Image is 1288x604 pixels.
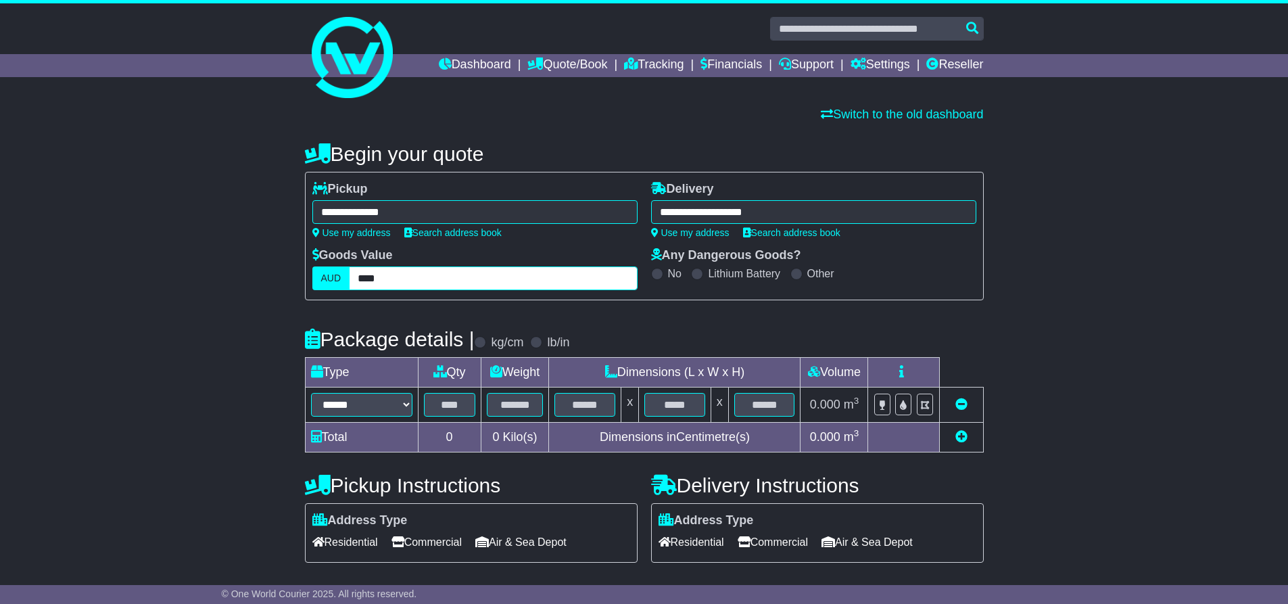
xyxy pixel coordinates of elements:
span: 0 [492,430,499,444]
td: Volume [801,358,868,388]
sup: 3 [854,396,859,406]
a: Settings [851,54,910,77]
td: Kilo(s) [481,423,549,452]
a: Financials [700,54,762,77]
a: Switch to the old dashboard [821,108,983,121]
span: 0.000 [810,430,840,444]
span: Residential [312,532,378,553]
label: lb/in [547,335,569,350]
a: Quote/Book [527,54,607,77]
span: Commercial [391,532,462,553]
h4: Package details | [305,328,475,350]
span: Residential [659,532,724,553]
a: Use my address [312,227,391,238]
label: AUD [312,266,350,290]
td: x [621,388,639,423]
label: No [668,267,682,280]
label: Any Dangerous Goods? [651,248,801,263]
label: Pickup [312,182,368,197]
h4: Begin your quote [305,143,984,165]
td: Weight [481,358,549,388]
a: Search address book [404,227,502,238]
h4: Delivery Instructions [651,474,984,496]
label: Goods Value [312,248,393,263]
td: Dimensions (L x W x H) [549,358,801,388]
label: Address Type [659,513,754,528]
a: Use my address [651,227,730,238]
label: Delivery [651,182,714,197]
a: Search address book [743,227,840,238]
td: Type [305,358,418,388]
td: 0 [418,423,481,452]
td: Qty [418,358,481,388]
span: 0.000 [810,398,840,411]
span: © One World Courier 2025. All rights reserved. [222,588,417,599]
label: Lithium Battery [708,267,780,280]
td: Dimensions in Centimetre(s) [549,423,801,452]
a: Remove this item [955,398,968,411]
span: m [844,430,859,444]
a: Support [779,54,834,77]
td: Total [305,423,418,452]
a: Add new item [955,430,968,444]
span: Air & Sea Depot [821,532,913,553]
sup: 3 [854,428,859,438]
a: Tracking [624,54,684,77]
label: Address Type [312,513,408,528]
h4: Pickup Instructions [305,474,638,496]
td: x [711,388,728,423]
span: m [844,398,859,411]
span: Air & Sea Depot [475,532,567,553]
span: Commercial [738,532,808,553]
label: Other [807,267,834,280]
label: kg/cm [491,335,523,350]
a: Dashboard [439,54,511,77]
a: Reseller [926,54,983,77]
